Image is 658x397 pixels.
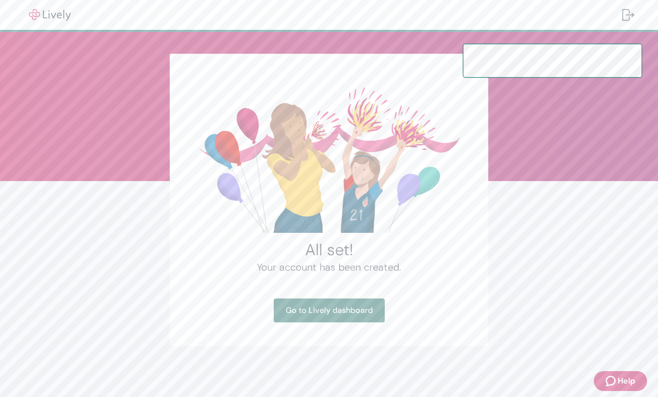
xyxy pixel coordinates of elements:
a: Go to Lively dashboard [274,298,385,322]
img: Lively [22,9,78,21]
button: Log out [614,3,642,27]
h2: All set! [194,240,464,260]
svg: Zendesk support icon [606,375,618,387]
button: Zendesk support iconHelp [594,371,647,391]
span: Help [618,375,635,387]
h4: Your account has been created. [194,260,464,275]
